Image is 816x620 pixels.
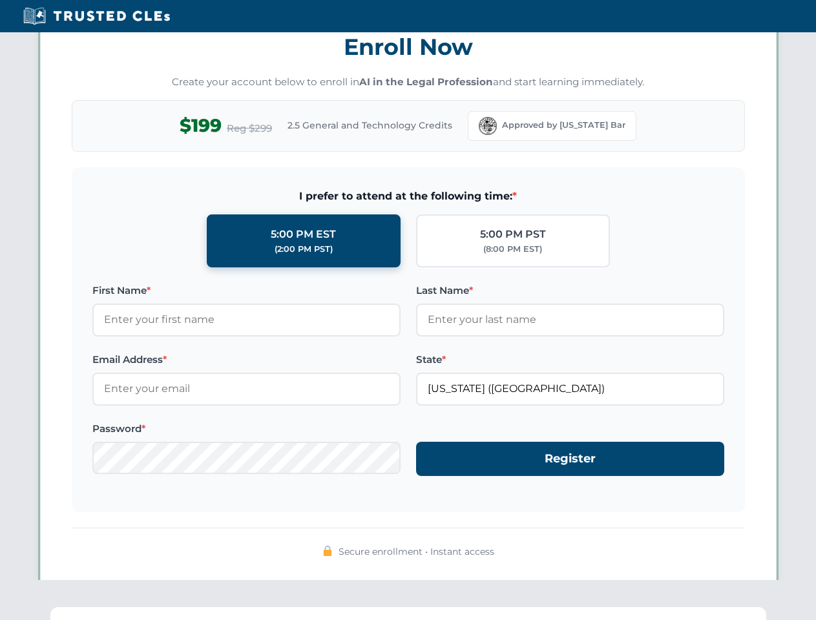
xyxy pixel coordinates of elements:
[92,188,724,205] span: I prefer to attend at the following time:
[19,6,174,26] img: Trusted CLEs
[92,421,401,437] label: Password
[227,121,272,136] span: Reg $299
[416,304,724,336] input: Enter your last name
[416,373,724,405] input: Florida (FL)
[479,117,497,135] img: Florida Bar
[322,546,333,556] img: 🔒
[92,304,401,336] input: Enter your first name
[275,243,333,256] div: (2:00 PM PST)
[92,283,401,298] label: First Name
[416,352,724,367] label: State
[483,243,542,256] div: (8:00 PM EST)
[72,75,745,90] p: Create your account below to enroll in and start learning immediately.
[359,76,493,88] strong: AI in the Legal Profession
[288,118,452,132] span: 2.5 General and Technology Credits
[271,226,336,243] div: 5:00 PM EST
[480,226,546,243] div: 5:00 PM PST
[72,26,745,67] h3: Enroll Now
[339,544,494,559] span: Secure enrollment • Instant access
[92,352,401,367] label: Email Address
[502,119,625,132] span: Approved by [US_STATE] Bar
[92,373,401,405] input: Enter your email
[416,442,724,476] button: Register
[416,283,724,298] label: Last Name
[180,111,222,140] span: $199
